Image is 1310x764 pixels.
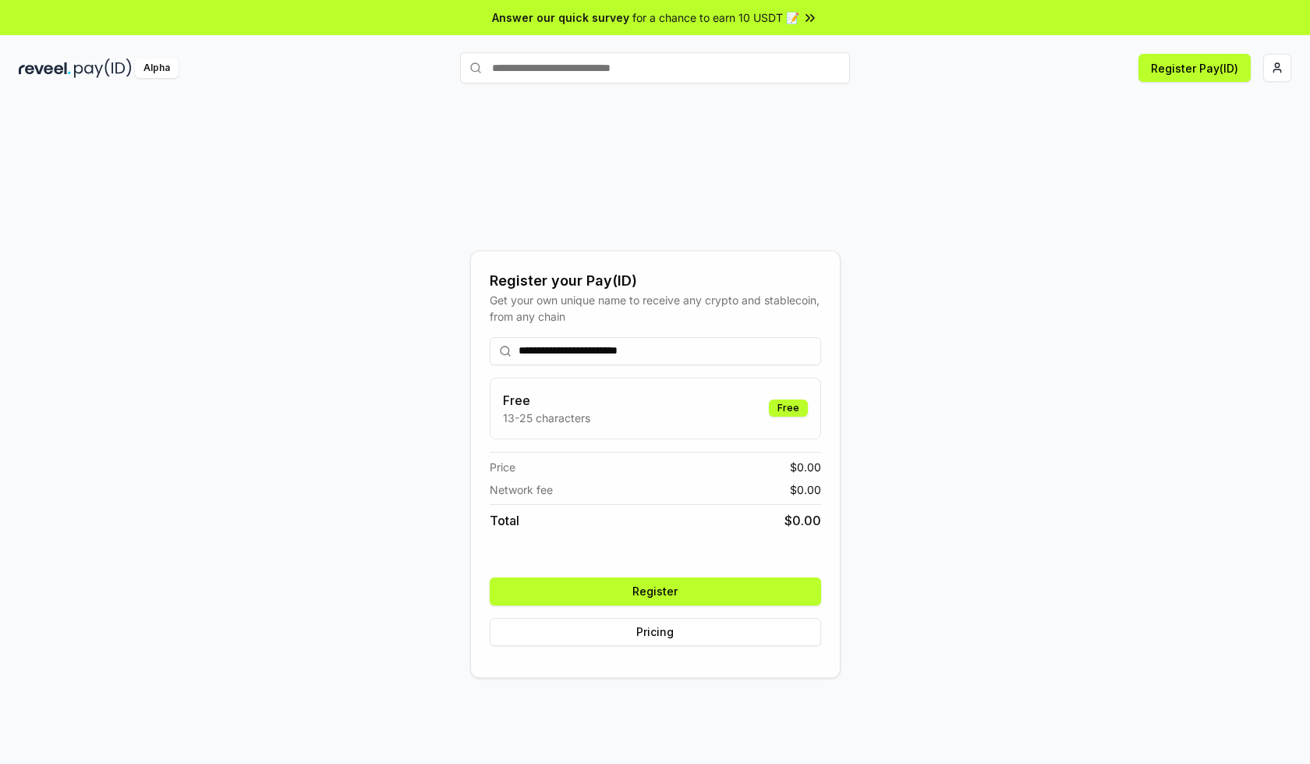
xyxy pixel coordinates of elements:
button: Pricing [490,618,821,646]
img: reveel_dark [19,59,71,78]
span: Total [490,511,519,530]
div: Alpha [135,59,179,78]
img: pay_id [74,59,132,78]
button: Register [490,577,821,606]
span: $ 0.00 [790,481,821,498]
span: $ 0.00 [784,511,821,530]
span: $ 0.00 [790,459,821,475]
div: Free [769,400,808,417]
div: Get your own unique name to receive any crypto and stablecoin, from any chain [490,292,821,325]
span: Answer our quick survey [492,9,629,26]
button: Register Pay(ID) [1138,54,1251,82]
h3: Free [503,391,590,410]
div: Register your Pay(ID) [490,270,821,292]
span: for a chance to earn 10 USDT 📝 [632,9,799,26]
span: Price [490,459,515,475]
span: Network fee [490,481,553,498]
p: 13-25 characters [503,410,590,426]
